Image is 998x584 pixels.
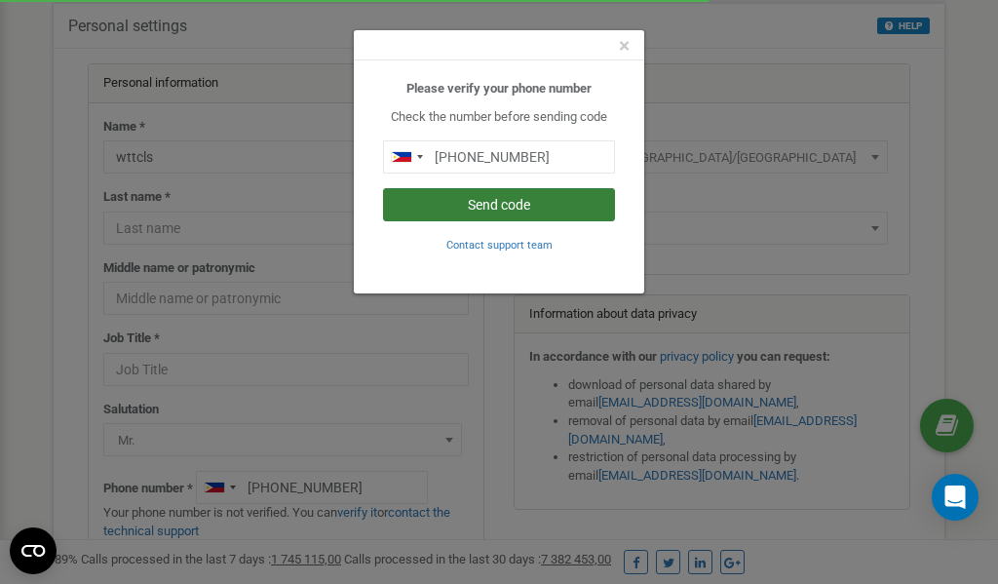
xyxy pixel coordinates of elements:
[10,527,57,574] button: Open CMP widget
[383,108,615,127] p: Check the number before sending code
[446,239,553,252] small: Contact support team
[932,474,979,521] div: Open Intercom Messenger
[446,237,553,252] a: Contact support team
[384,141,429,173] div: Telephone country code
[619,36,630,57] button: Close
[619,34,630,58] span: ×
[406,81,592,96] b: Please verify your phone number
[383,188,615,221] button: Send code
[383,140,615,174] input: 0905 123 4567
